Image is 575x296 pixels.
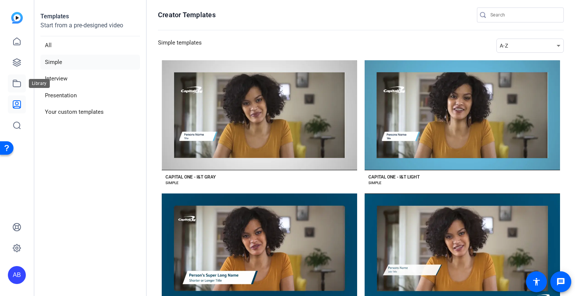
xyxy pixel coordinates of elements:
li: Presentation [40,88,140,103]
span: A-Z [500,43,508,49]
li: Your custom templates [40,104,140,120]
mat-icon: message [556,277,565,286]
div: CAPITAL ONE - I&T LIGHT [368,174,420,180]
p: Start from a pre-designed video [40,21,140,36]
div: SIMPLE [368,180,381,186]
li: All [40,38,140,53]
div: AB [8,266,26,284]
img: blue-gradient.svg [11,12,23,24]
div: SIMPLE [165,180,179,186]
button: Template image [162,60,357,170]
mat-icon: accessibility [532,277,541,286]
input: Search [490,10,558,19]
h1: Creator Templates [158,10,216,19]
div: Library [29,79,50,88]
h3: Simple templates [158,39,202,53]
div: CAPITAL ONE - I&T GRAY [165,174,216,180]
li: Interview [40,71,140,86]
strong: Templates [40,13,69,20]
button: Template image [365,60,560,170]
li: Simple [40,55,140,70]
